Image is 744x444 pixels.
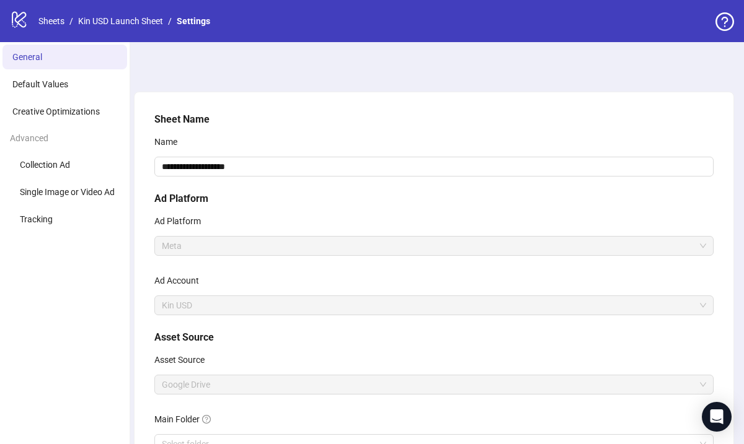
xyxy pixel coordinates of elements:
div: Open Intercom Messenger [702,402,732,432]
label: Ad Account [154,271,207,290]
label: Asset Source [154,350,213,370]
h5: Asset Source [154,330,714,345]
span: Collection Ad [20,160,70,170]
a: Kin USD Launch Sheet [76,14,166,28]
label: Main Folder [154,409,219,429]
a: Settings [174,14,213,28]
a: Sheets [36,14,67,28]
h5: Sheet Name [154,112,714,127]
span: Meta [162,237,706,255]
li: / [69,14,73,28]
label: Name [154,132,185,152]
span: Default Values [12,79,68,89]
span: Kin USD [162,296,706,315]
span: question-circle [715,12,734,31]
span: Tracking [20,214,53,224]
span: Single Image or Video Ad [20,187,115,197]
h5: Ad Platform [154,191,714,206]
li: / [168,14,172,28]
span: Google Drive [162,375,706,394]
input: Name [154,157,714,176]
span: General [12,52,42,62]
span: Creative Optimizations [12,107,100,116]
span: question-circle [202,415,211,424]
label: Ad Platform [154,211,209,231]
